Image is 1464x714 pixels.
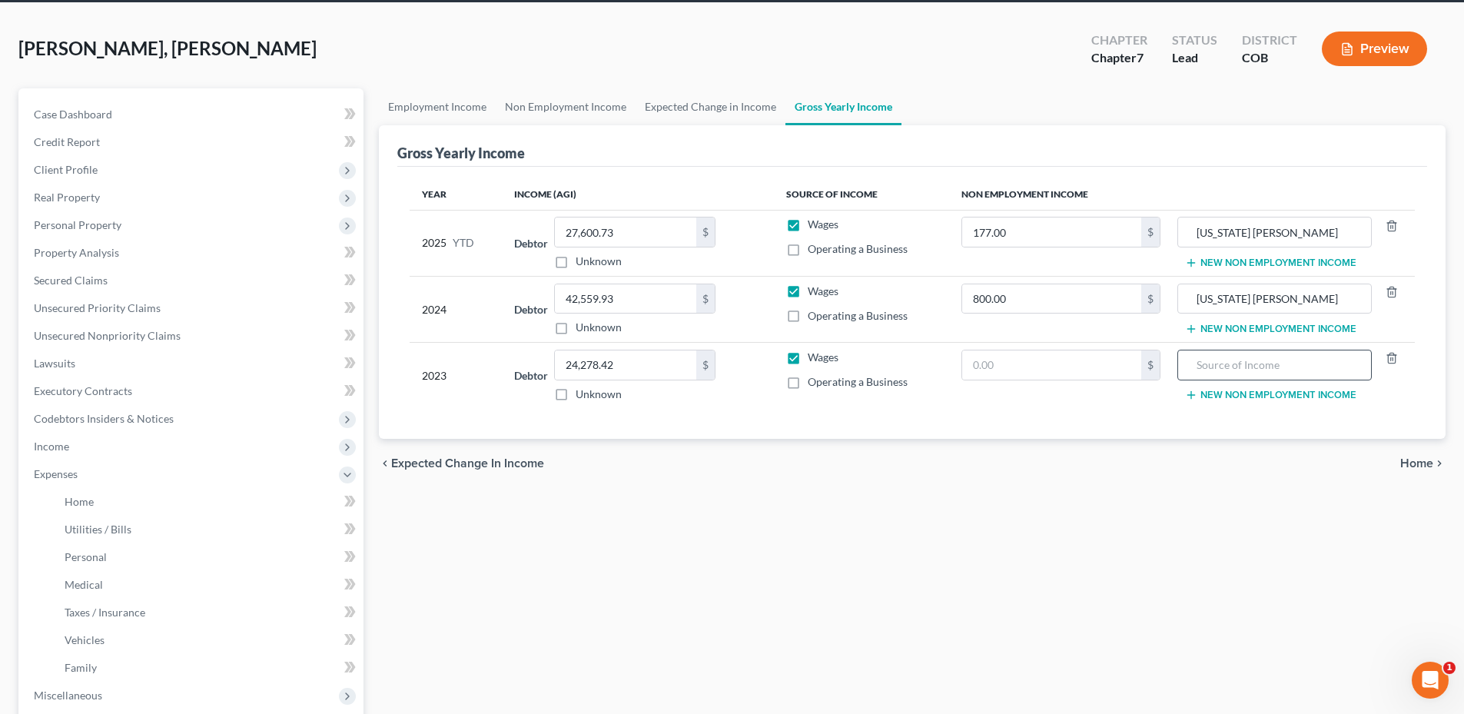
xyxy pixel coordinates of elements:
span: Income [34,440,69,453]
label: Debtor [514,301,548,317]
span: Real Property [34,191,100,204]
span: Operating a Business [808,375,908,388]
label: Unknown [576,320,622,335]
div: COB [1242,49,1297,67]
a: Credit Report [22,128,364,156]
label: Debtor [514,367,548,384]
div: Lead [1172,49,1217,67]
input: Source of Income [1186,350,1363,380]
th: Source of Income [774,179,949,210]
div: $ [696,350,715,380]
button: New Non Employment Income [1185,389,1356,401]
span: Lawsuits [34,357,75,370]
label: Unknown [576,387,622,402]
th: Income (AGI) [502,179,773,210]
span: Vehicles [65,633,105,646]
span: Executory Contracts [34,384,132,397]
a: Expected Change in Income [636,88,785,125]
a: Unsecured Priority Claims [22,294,364,322]
a: Gross Yearly Income [785,88,901,125]
input: Source of Income [1186,218,1363,247]
span: Personal Property [34,218,121,231]
span: Expenses [34,467,78,480]
span: Taxes / Insurance [65,606,145,619]
input: Source of Income [1186,284,1363,314]
span: Personal [65,550,107,563]
span: Wages [808,284,838,297]
input: 0.00 [962,284,1141,314]
input: 0.00 [962,350,1141,380]
button: Preview [1322,32,1427,66]
div: District [1242,32,1297,49]
div: $ [696,218,715,247]
button: chevron_left Expected Change in Income [379,457,544,470]
a: Family [52,654,364,682]
a: Vehicles [52,626,364,654]
a: Secured Claims [22,267,364,294]
span: 1 [1443,662,1456,674]
span: [PERSON_NAME], [PERSON_NAME] [18,37,317,59]
div: $ [1141,218,1160,247]
input: 0.00 [555,350,696,380]
span: Unsecured Nonpriority Claims [34,329,181,342]
span: Home [1400,457,1433,470]
span: Secured Claims [34,274,108,287]
span: Wages [808,350,838,364]
a: Home [52,488,364,516]
span: Home [65,495,94,508]
a: Case Dashboard [22,101,364,128]
th: Non Employment Income [949,179,1415,210]
button: New Non Employment Income [1185,323,1356,335]
i: chevron_left [379,457,391,470]
a: Medical [52,571,364,599]
div: 2023 [422,350,490,402]
span: Operating a Business [808,309,908,322]
span: Unsecured Priority Claims [34,301,161,314]
button: Home chevron_right [1400,457,1446,470]
a: Executory Contracts [22,377,364,405]
div: Chapter [1091,49,1147,67]
span: Miscellaneous [34,689,102,702]
div: Chapter [1091,32,1147,49]
div: $ [1141,350,1160,380]
div: Status [1172,32,1217,49]
span: Codebtors Insiders & Notices [34,412,174,425]
th: Year [410,179,502,210]
span: Expected Change in Income [391,457,544,470]
label: Unknown [576,254,622,269]
a: Personal [52,543,364,571]
span: Property Analysis [34,246,119,259]
span: 7 [1137,50,1144,65]
span: Wages [808,218,838,231]
span: Client Profile [34,163,98,176]
a: Utilities / Bills [52,516,364,543]
button: New Non Employment Income [1185,257,1356,269]
a: Taxes / Insurance [52,599,364,626]
a: Employment Income [379,88,496,125]
div: $ [696,284,715,314]
iframe: Intercom live chat [1412,662,1449,699]
a: Lawsuits [22,350,364,377]
a: Non Employment Income [496,88,636,125]
div: Gross Yearly Income [397,144,525,162]
div: 2025 [422,217,490,269]
input: 0.00 [555,218,696,247]
a: Property Analysis [22,239,364,267]
i: chevron_right [1433,457,1446,470]
span: Operating a Business [808,242,908,255]
span: Case Dashboard [34,108,112,121]
span: Family [65,661,97,674]
label: Debtor [514,235,548,251]
span: Utilities / Bills [65,523,131,536]
div: 2024 [422,284,490,336]
input: 0.00 [962,218,1141,247]
span: Medical [65,578,103,591]
span: Credit Report [34,135,100,148]
a: Unsecured Nonpriority Claims [22,322,364,350]
input: 0.00 [555,284,696,314]
span: YTD [453,235,474,251]
div: $ [1141,284,1160,314]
